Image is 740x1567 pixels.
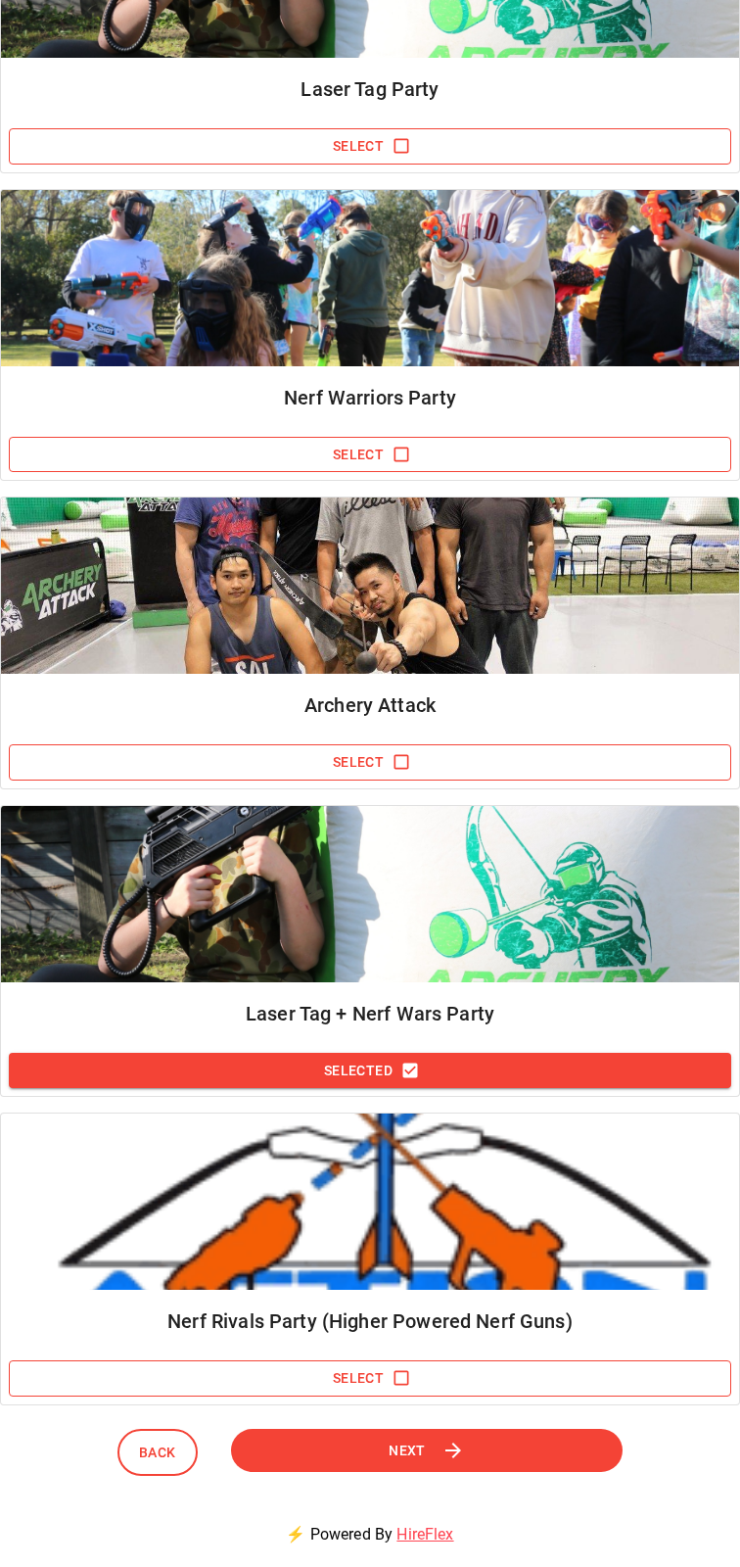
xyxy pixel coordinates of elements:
[17,1306,723,1337] h6: Nerf Rivals Party (Higher Powered Nerf Guns)
[139,1441,176,1465] span: Back
[1,498,739,674] img: Package
[1,190,739,366] img: Package
[17,73,723,105] h6: Laser Tag Party
[9,1053,731,1089] button: Selected
[9,1360,731,1397] button: Select
[117,1429,198,1477] button: Back
[9,437,731,473] button: Select
[17,382,723,413] h6: Nerf Warriors Party
[9,128,731,165] button: Select
[1,1114,739,1290] img: Package
[17,689,723,721] h6: Archery Attack
[1,806,739,982] img: Package
[17,998,723,1029] h6: Laser Tag + Nerf Wars Party
[396,1525,453,1543] a: HireFlex
[9,744,731,781] button: Select
[230,1428,624,1472] button: Next
[389,1438,426,1462] span: Next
